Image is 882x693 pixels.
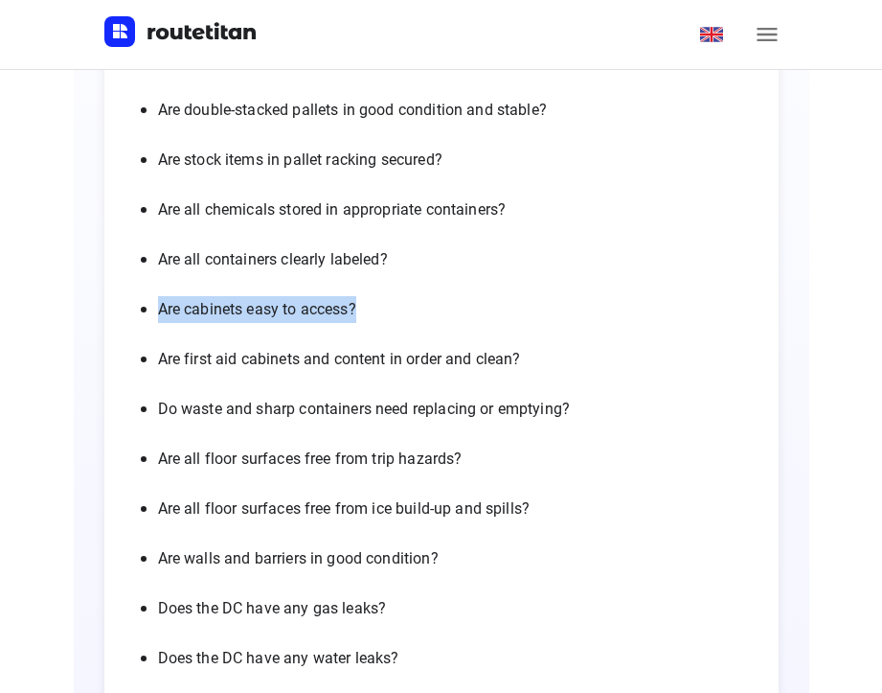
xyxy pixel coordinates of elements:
[158,246,763,273] p: Are all containers clearly labeled?
[748,15,786,54] button: menu
[158,446,763,473] p: Are all floor surfaces free from trip hazards?
[158,545,763,572] p: Are walls and barriers in good condition?
[158,595,763,622] p: Does the DC have any gas leaks?
[158,196,763,223] p: Are all chemicals stored in appropriate containers?
[158,346,763,373] p: Are first aid cabinets and content in order and clean?
[158,147,763,173] p: Are stock items in pallet racking secured?
[158,396,763,423] p: Do waste and sharp containers need replacing or emptying?
[104,16,258,47] img: Routetitan logo
[158,296,763,323] p: Are cabinets easy to access?
[158,645,763,672] p: Does the DC have any water leaks?
[158,496,763,522] p: Are all floor surfaces free from ice build-up and spills?
[158,97,763,124] p: Are double-stacked pallets in good condition and stable?
[104,16,258,52] a: Routetitan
